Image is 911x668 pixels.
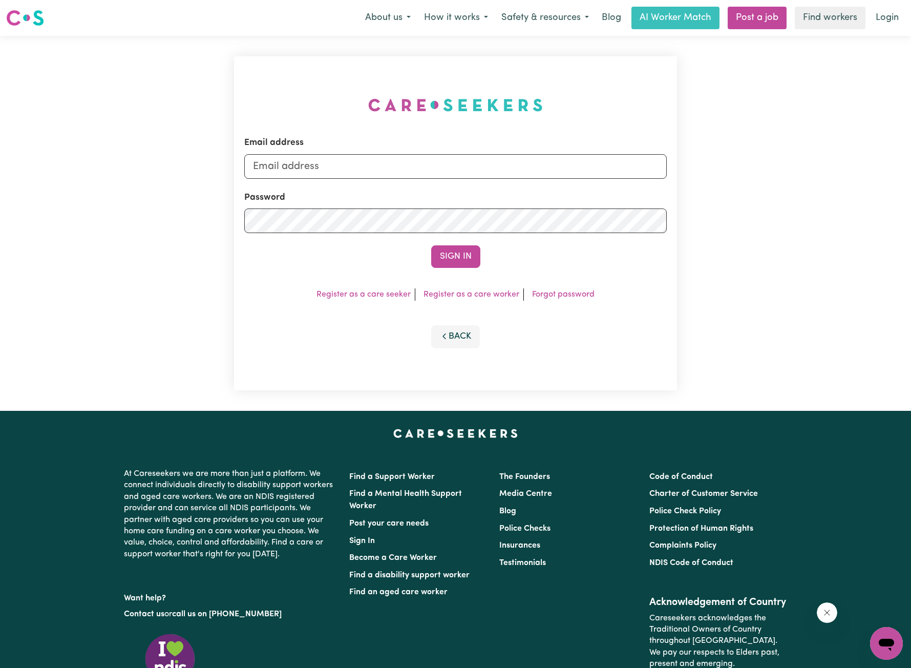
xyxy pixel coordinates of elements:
[431,325,480,348] button: Back
[728,7,787,29] a: Post a job
[349,490,462,510] a: Find a Mental Health Support Worker
[124,589,337,604] p: Want help?
[244,191,285,204] label: Password
[244,136,304,150] label: Email address
[316,290,411,299] a: Register as a care seeker
[596,7,627,29] a: Blog
[349,519,429,528] a: Post your care needs
[124,464,337,564] p: At Careseekers we are more than just a platform. We connect individuals directly to disability su...
[870,7,905,29] a: Login
[349,554,437,562] a: Become a Care Worker
[817,602,837,623] iframe: Close message
[244,154,667,179] input: Email address
[499,525,550,533] a: Police Checks
[499,541,540,550] a: Insurances
[431,245,480,268] button: Sign In
[499,559,546,567] a: Testimonials
[358,7,417,29] button: About us
[649,473,713,481] a: Code of Conduct
[495,7,596,29] button: Safety & resources
[393,429,518,437] a: Careseekers home page
[124,604,337,624] p: or
[6,6,44,30] a: Careseekers logo
[795,7,865,29] a: Find workers
[499,490,552,498] a: Media Centre
[349,588,448,596] a: Find an aged care worker
[349,571,470,579] a: Find a disability support worker
[649,490,758,498] a: Charter of Customer Service
[499,507,516,515] a: Blog
[124,610,164,618] a: Contact us
[532,290,595,299] a: Forgot password
[870,627,903,660] iframe: Button to launch messaging window
[349,537,375,545] a: Sign In
[631,7,719,29] a: AI Worker Match
[649,559,733,567] a: NDIS Code of Conduct
[6,7,62,15] span: Need any help?
[172,610,282,618] a: call us on [PHONE_NUMBER]
[649,507,721,515] a: Police Check Policy
[499,473,550,481] a: The Founders
[649,525,753,533] a: Protection of Human Rights
[417,7,495,29] button: How it works
[423,290,519,299] a: Register as a care worker
[649,541,716,550] a: Complaints Policy
[649,596,787,609] h2: Acknowledgement of Country
[6,9,44,27] img: Careseekers logo
[349,473,435,481] a: Find a Support Worker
